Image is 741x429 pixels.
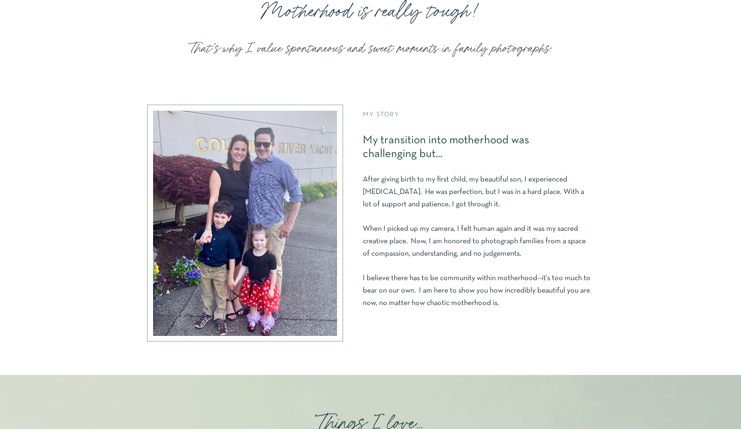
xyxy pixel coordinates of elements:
[150,40,591,60] p: That's why I value spontaneous and sweet moments in family photographs.
[363,133,585,164] h3: My transition into motherhood was challenging but...
[363,110,594,120] h2: my story
[363,174,591,323] p: After giving birth to my first child, my beautiful son, I experienced [MEDICAL_DATA]. He was perf...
